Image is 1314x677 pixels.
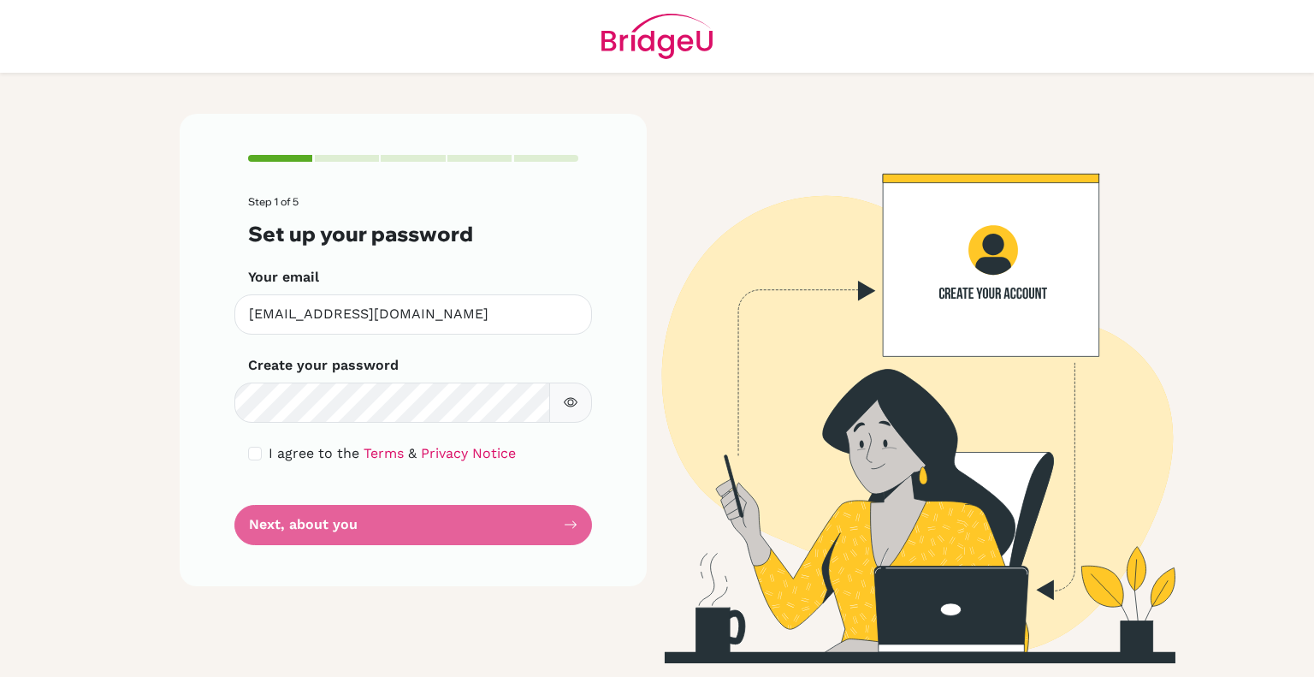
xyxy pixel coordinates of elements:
[248,355,399,376] label: Create your password
[234,294,592,335] input: Insert your email*
[421,445,516,461] a: Privacy Notice
[248,222,578,246] h3: Set up your password
[269,445,359,461] span: I agree to the
[248,195,299,208] span: Step 1 of 5
[248,267,319,288] label: Your email
[364,445,404,461] a: Terms
[408,445,417,461] span: &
